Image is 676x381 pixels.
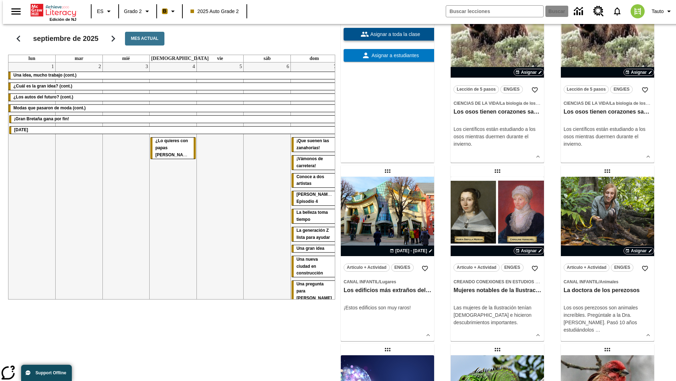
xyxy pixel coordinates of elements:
div: lesson details [451,177,544,341]
span: Lugares [380,279,396,284]
td: 4 de septiembre de 2025 [150,62,197,306]
button: Añadir a mis Favoritas [639,262,651,275]
a: martes [73,55,85,62]
span: Artículo + Actividad [457,264,496,271]
div: ¿Lo quieres con papas fritas? [150,138,196,159]
span: Día del Trabajo [14,127,28,132]
button: 06 ago - 06 ago Elegir fechas [388,248,434,254]
a: 7 de septiembre de 2025 [332,62,338,71]
span: Elena Menope: Episodio 4 [296,192,333,204]
div: lesson details [341,177,434,341]
button: Seguir [104,30,122,48]
span: Asignar a toda la clase [369,31,420,38]
span: Tema: Canal Infantil/Lugares [344,278,431,285]
span: La belleza toma tiempo [296,210,328,222]
span: Grado 2 [124,8,142,15]
button: Asignar Elegir fechas [514,69,544,76]
span: Ciencias de la Vida [453,101,499,106]
a: sábado [262,55,272,62]
span: Tema: Ciencias de la Vida/La biología de los sistemas humanos y la salud [564,99,651,107]
button: Mes actual [125,32,164,46]
button: Añadir a mis Favoritas [419,262,431,275]
td: 2 de septiembre de 2025 [56,62,103,306]
span: Animales [600,279,618,284]
span: 2025 Auto Grade 2 [190,8,239,15]
div: Lección arrastrable: Ahora las aves van más al norte [602,344,613,355]
button: Lección de 5 pasos [564,85,609,93]
span: ¿Cuál es la gran idea? (cont.) [13,84,72,89]
button: Perfil/Configuración [649,5,676,18]
td: 1 de septiembre de 2025 [8,62,56,306]
div: Lección arrastrable: Pregúntale a la científica: Misterios de la mente [382,344,393,355]
p: Los científicos están estudiando a los osos mientras duermen durante el invierno. [564,126,651,148]
div: ¿Los autos del futuro? (cont.) [8,94,338,101]
button: ENG/ES [611,264,633,272]
span: Tema: Canal Infantil/Animales [564,278,651,285]
div: Una pregunta para Joplin [292,281,337,302]
h2: septiembre de 2025 [33,35,99,43]
span: Asignar [521,69,537,75]
span: Una nueva ciudad en construcción [296,257,323,276]
span: Conoce a dos artistas [296,174,324,186]
div: Día del Trabajo [9,127,337,134]
button: Añadir a mis Favoritas [528,262,541,275]
span: … [595,327,600,333]
button: Abrir el menú lateral [6,1,26,22]
div: Una nueva ciudad en construcción [292,256,337,277]
div: Una idea, mucho trabajo (cont.) [8,72,338,79]
span: ¡Que suenen las zanahorias! [296,138,329,150]
div: Conoce a dos artistas [292,174,337,188]
span: ¿Los autos del futuro? (cont.) [13,95,73,99]
div: Los osos perezosos son animales increíbles. Pregúntale a la Dra. [PERSON_NAME]. Pasó 10 años estu... [564,304,651,334]
span: ENG/ES [504,264,520,271]
button: ENG/ES [500,85,523,93]
div: ¡Estos edificios son muy raros! [344,304,431,312]
button: Ver más [423,330,433,340]
button: ENG/ES [391,264,414,272]
button: Asignar Elegir fechas [514,247,544,254]
div: La belleza toma tiempo [292,209,337,223]
button: Ver más [533,330,543,340]
a: Portada [31,3,76,17]
button: Boost El color de la clase es anaranjado claro. Cambiar el color de la clase. [159,5,180,18]
span: Tema: Creando conexiones en Estudios Sociales/Historia universal II [453,278,541,285]
button: Ver más [643,151,653,162]
span: Asignar a estudiantes [370,52,419,59]
a: Centro de recursos, Se abrirá en una pestaña nueva. [589,2,608,21]
td: 3 de septiembre de 2025 [102,62,150,306]
button: Lección de 5 pasos [453,85,499,93]
button: ENG/ES [610,85,633,93]
h3: Los edificios más extraños del mundo [344,287,431,294]
button: Artículo + Actividad [344,264,390,272]
span: ES [97,8,104,15]
p: Los científicos están estudiando a los osos mientras duermen durante el invierno. [453,126,541,148]
div: Elena Menope: Episodio 4 [292,191,337,205]
div: Portada [31,2,76,22]
span: Una idea, mucho trabajo (cont.) [13,73,76,78]
td: 7 de septiembre de 2025 [290,62,338,306]
span: Support Offline [36,370,66,375]
div: La generación Z lista para ayudar [292,227,337,241]
div: Modas que pasaron de moda (cont.) [8,105,338,112]
button: Asignar Elegir fechas [624,69,654,76]
span: / [499,101,500,106]
button: ENG/ES [501,264,524,272]
div: Una gran idea [292,245,337,252]
div: Lección arrastrable: Lluvia de iguanas [492,344,503,355]
a: viernes [215,55,224,62]
div: ¡Que suenen las zanahorias! [292,138,337,152]
td: 5 de septiembre de 2025 [196,62,244,306]
span: / [378,279,380,284]
button: Artículo + Actividad [453,264,500,272]
span: Ciencias de la Vida [564,101,609,106]
span: La generación Z lista para ayudar [296,228,330,240]
span: ¡Vámonos de carretera! [296,156,323,168]
td: 6 de septiembre de 2025 [244,62,291,306]
span: Canal Infantil [564,279,599,284]
h3: Los osos tienen corazones sanos, pero ¿por qué? [564,108,651,116]
a: miércoles [121,55,131,62]
span: La biología de los sistemas humanos y la salud [500,101,595,106]
span: Asignar [631,69,647,75]
span: B [163,7,167,16]
a: domingo [308,55,320,62]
